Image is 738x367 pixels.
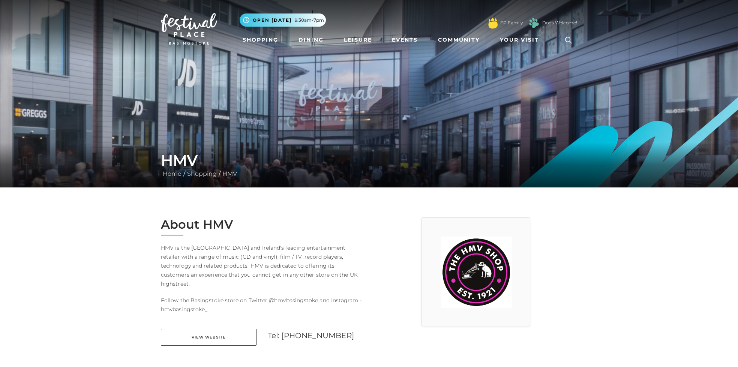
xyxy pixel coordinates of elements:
a: Events [389,33,421,47]
a: Leisure [341,33,375,47]
img: Festival Place Logo [161,13,217,45]
a: HMV [220,170,239,177]
div: / / [155,151,583,178]
a: Dining [295,33,327,47]
a: Community [435,33,483,47]
a: View Website [161,329,256,346]
h1: HMV [161,151,577,169]
p: Follow the Basingstoke store on Twitter @hmvbasingstoke and Instagram - hmvbasingstoke_ [161,296,363,314]
a: Dogs Welcome! [542,19,577,26]
a: Shopping [240,33,281,47]
span: Your Visit [500,36,539,44]
a: Home [161,170,183,177]
span: 9.30am-7pm [295,17,324,24]
a: Your Visit [497,33,546,47]
a: Tel: [PHONE_NUMBER] [268,331,354,340]
a: FP Family [500,19,523,26]
span: Open [DATE] [253,17,292,24]
h2: About HMV [161,217,363,232]
p: HMV is the [GEOGRAPHIC_DATA] and Ireland's leading entertainment retailer with a range of music (... [161,243,363,288]
a: Shopping [185,170,219,177]
button: Open [DATE] 9.30am-7pm [240,13,326,27]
